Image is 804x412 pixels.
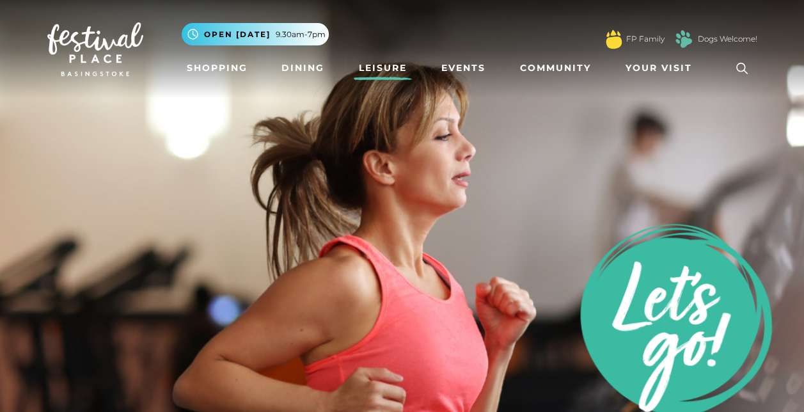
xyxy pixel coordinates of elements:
span: Your Visit [626,61,692,75]
a: Leisure [354,56,412,80]
span: 9.30am-7pm [276,29,326,40]
a: Shopping [182,56,253,80]
a: FP Family [626,33,665,45]
button: Open [DATE] 9.30am-7pm [182,23,329,45]
a: Dogs Welcome! [698,33,757,45]
span: Open [DATE] [204,29,271,40]
a: Your Visit [620,56,704,80]
a: Events [436,56,491,80]
a: Dining [276,56,329,80]
img: Festival Place Logo [47,22,143,76]
a: Community [515,56,596,80]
